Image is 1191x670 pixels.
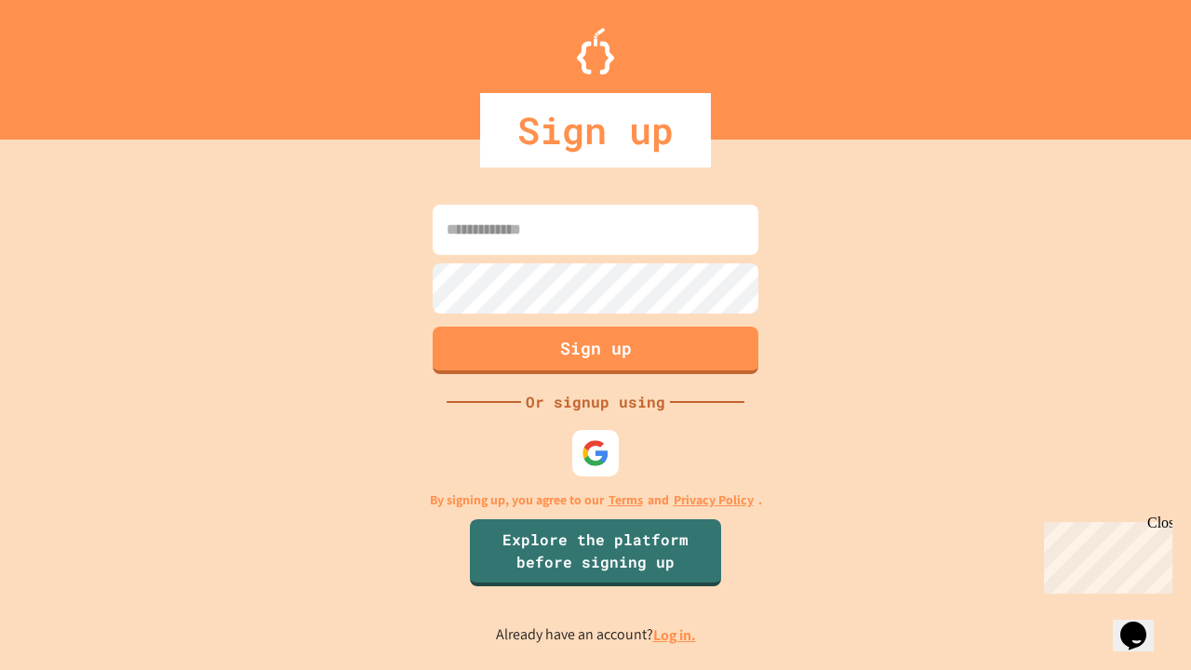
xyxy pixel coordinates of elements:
[7,7,128,118] div: Chat with us now!Close
[577,28,614,74] img: Logo.svg
[496,623,696,647] p: Already have an account?
[674,490,754,510] a: Privacy Policy
[1037,515,1172,594] iframe: chat widget
[470,519,721,586] a: Explore the platform before signing up
[521,391,670,413] div: Or signup using
[480,93,711,167] div: Sign up
[1113,596,1172,651] iframe: chat widget
[430,490,762,510] p: By signing up, you agree to our and .
[653,625,696,645] a: Log in.
[582,439,609,467] img: google-icon.svg
[609,490,643,510] a: Terms
[433,327,758,374] button: Sign up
